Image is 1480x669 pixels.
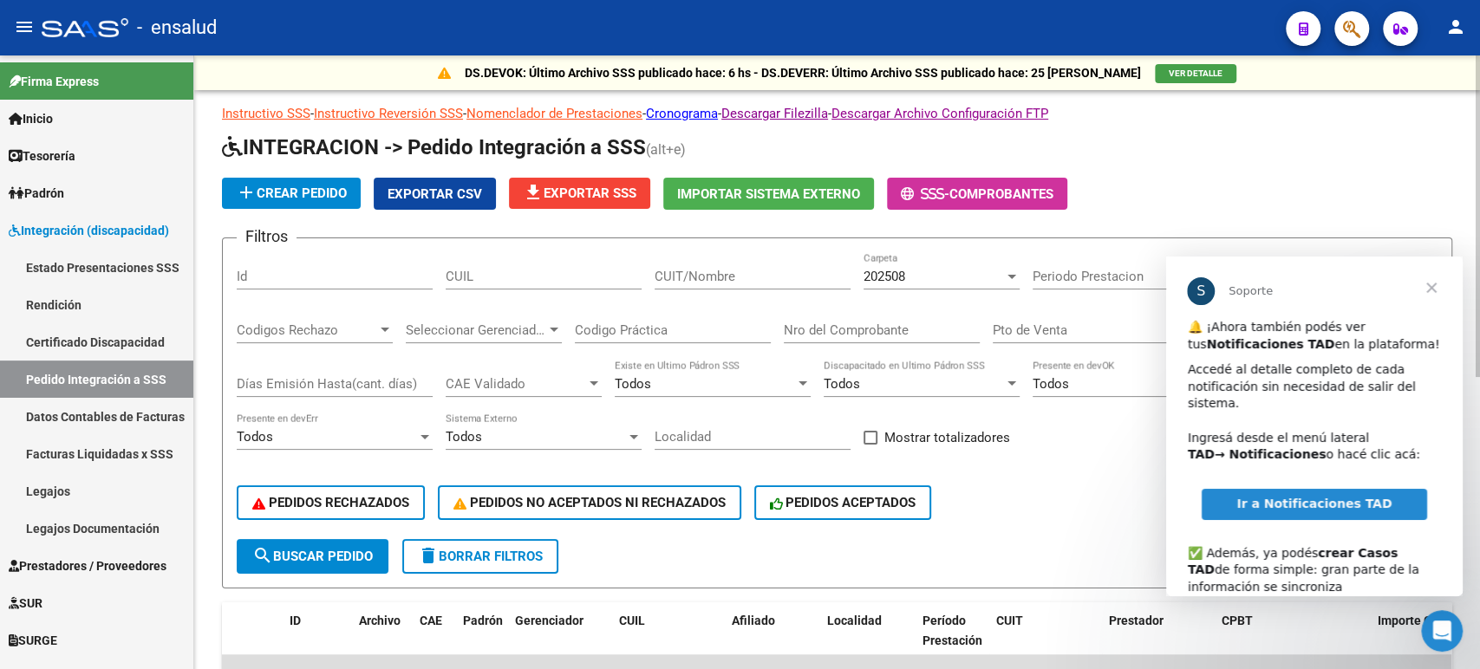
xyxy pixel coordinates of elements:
a: Instructivo Reversión SSS [314,106,463,121]
button: -Comprobantes [887,178,1067,210]
span: 202508 [864,269,905,284]
span: Afiliado [732,614,775,627]
button: Buscar Pedido [237,539,388,574]
span: Tesorería [9,146,75,166]
span: Padrón [463,614,503,627]
span: Inicio [9,109,53,128]
span: PEDIDOS NO ACEPTADOS NI RECHAZADOS [453,495,726,510]
button: Exportar CSV [374,178,496,210]
span: INTEGRACION -> Pedido Integración a SSS [222,135,646,159]
span: Exportar CSV [388,186,482,202]
span: Exportar SSS [523,185,636,201]
span: Buscar Pedido [252,549,373,564]
span: - [901,186,949,202]
span: PEDIDOS RECHAZADOS [252,495,409,510]
mat-icon: add [236,182,257,203]
h3: Filtros [237,224,297,249]
span: Crear Pedido [236,185,347,201]
span: Período Prestación [923,614,982,647]
button: PEDIDOS RECHAZADOS [237,485,425,520]
a: Nomenclador de Prestaciones [466,106,642,121]
a: Instructivo SSS [222,106,310,121]
span: PEDIDOS ACEPTADOS [770,495,916,510]
span: CUIL [619,614,645,627]
span: Todos [615,376,651,392]
span: SURGE [9,631,57,650]
mat-icon: delete [418,545,439,566]
p: - - - - - [222,104,1452,123]
button: VER DETALLE [1155,64,1236,83]
span: Importe Cpbt. [1378,614,1453,627]
span: CAE Validado [446,376,586,392]
span: Localidad [827,614,882,627]
span: Mostrar totalizadores [884,427,1010,448]
span: Periodo Prestacion [1033,269,1173,284]
button: Borrar Filtros [402,539,558,574]
span: CUIT [996,614,1023,627]
iframe: Intercom live chat mensaje [1166,257,1463,596]
iframe: Intercom live chat [1421,610,1463,652]
button: Crear Pedido [222,178,361,209]
span: Importar Sistema Externo [677,186,860,202]
span: Todos [824,376,860,392]
button: Exportar SSS [509,178,650,209]
a: Descargar Archivo Configuración FTP [831,106,1048,121]
span: Archivo [359,614,401,627]
p: DS.DEVOK: Último Archivo SSS publicado hace: 6 hs - DS.DEVERR: Último Archivo SSS publicado hace:... [465,63,1141,82]
span: ID [290,614,301,627]
span: Todos [237,429,273,445]
span: VER DETALLE [1169,68,1222,78]
span: Integración (discapacidad) [9,221,169,240]
span: Padrón [9,184,64,203]
span: Codigos Rechazo [237,322,377,338]
span: Gerenciador [515,614,584,627]
span: CAE [420,614,442,627]
span: Prestador [1109,614,1164,627]
a: Descargar Filezilla [721,106,828,121]
span: Prestadores / Proveedores [9,556,166,575]
span: SUR [9,594,42,613]
div: ✅ Además, ya podés de forma simple: gran parte de la información se sincroniza automáticamente y ... [22,271,275,390]
a: Cronograma [646,106,718,121]
span: Firma Express [9,72,99,91]
span: Todos [446,429,482,445]
span: Borrar Filtros [418,549,543,564]
button: PEDIDOS ACEPTADOS [754,485,932,520]
mat-icon: file_download [523,182,544,203]
span: Seleccionar Gerenciador [406,322,546,338]
span: - ensalud [137,9,217,47]
span: (alt+e) [646,141,686,158]
span: Comprobantes [949,186,1053,202]
mat-icon: menu [14,16,35,37]
mat-icon: search [252,545,273,566]
span: CPBT [1222,614,1253,627]
button: Importar Sistema Externo [663,178,874,210]
button: PEDIDOS NO ACEPTADOS NI RECHAZADOS [438,485,741,520]
span: Todos [1033,376,1069,392]
mat-icon: person [1445,16,1466,37]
